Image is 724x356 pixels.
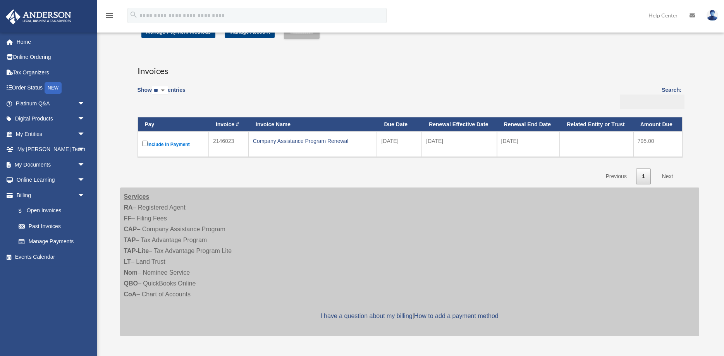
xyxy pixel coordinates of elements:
[124,269,138,276] strong: Nom
[377,131,422,157] td: [DATE]
[5,249,97,265] a: Events Calendar
[249,117,377,132] th: Invoice Name: activate to sort column ascending
[11,218,93,234] a: Past Invoices
[3,9,74,24] img: Anderson Advisors Platinum Portal
[124,291,137,298] strong: CoA
[633,131,682,157] td: 795.00
[636,169,651,184] a: 1
[142,141,148,146] input: Include in Payment
[77,111,93,127] span: arrow_drop_down
[320,313,412,319] a: I have a question about my billing
[497,117,560,132] th: Renewal End Date: activate to sort column ascending
[124,258,131,265] strong: LT
[77,172,93,188] span: arrow_drop_down
[5,111,97,127] a: Digital Productsarrow_drop_down
[77,96,93,112] span: arrow_drop_down
[124,193,150,200] strong: Services
[620,95,684,109] input: Search:
[5,34,97,50] a: Home
[138,58,682,77] h3: Invoices
[5,50,97,65] a: Online Ordering
[5,80,97,96] a: Order StatusNEW
[422,117,497,132] th: Renewal Effective Date: activate to sort column ascending
[656,169,679,184] a: Next
[152,86,168,95] select: Showentries
[77,142,93,158] span: arrow_drop_down
[23,206,27,216] span: $
[142,139,205,149] label: Include in Payment
[422,131,497,157] td: [DATE]
[129,10,138,19] i: search
[124,311,695,322] p: |
[124,226,137,232] strong: CAP
[138,85,186,103] label: Show entries
[105,14,114,20] a: menu
[5,187,93,203] a: Billingarrow_drop_down
[124,248,149,254] strong: TAP-Lite
[253,136,373,146] div: Company Assistance Program Renewal
[138,117,209,132] th: Pay: activate to sort column descending
[124,204,133,211] strong: RA
[77,157,93,173] span: arrow_drop_down
[11,234,93,249] a: Manage Payments
[124,237,136,243] strong: TAP
[45,82,62,94] div: NEW
[633,117,682,132] th: Amount Due: activate to sort column ascending
[5,65,97,80] a: Tax Organizers
[560,117,633,132] th: Related Entity or Trust: activate to sort column ascending
[5,172,97,188] a: Online Learningarrow_drop_down
[600,169,632,184] a: Previous
[77,126,93,142] span: arrow_drop_down
[5,96,97,111] a: Platinum Q&Aarrow_drop_down
[209,131,249,157] td: 2146023
[617,85,682,109] label: Search:
[5,157,97,172] a: My Documentsarrow_drop_down
[209,117,249,132] th: Invoice #: activate to sort column ascending
[11,203,89,219] a: $Open Invoices
[414,313,499,319] a: How to add a payment method
[497,131,560,157] td: [DATE]
[707,10,718,21] img: User Pic
[124,280,138,287] strong: QBO
[377,117,422,132] th: Due Date: activate to sort column ascending
[120,187,699,336] div: – Registered Agent – Filing Fees – Company Assistance Program – Tax Advantage Program – Tax Advan...
[124,215,132,222] strong: FF
[5,142,97,157] a: My [PERSON_NAME] Teamarrow_drop_down
[5,126,97,142] a: My Entitiesarrow_drop_down
[105,11,114,20] i: menu
[77,187,93,203] span: arrow_drop_down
